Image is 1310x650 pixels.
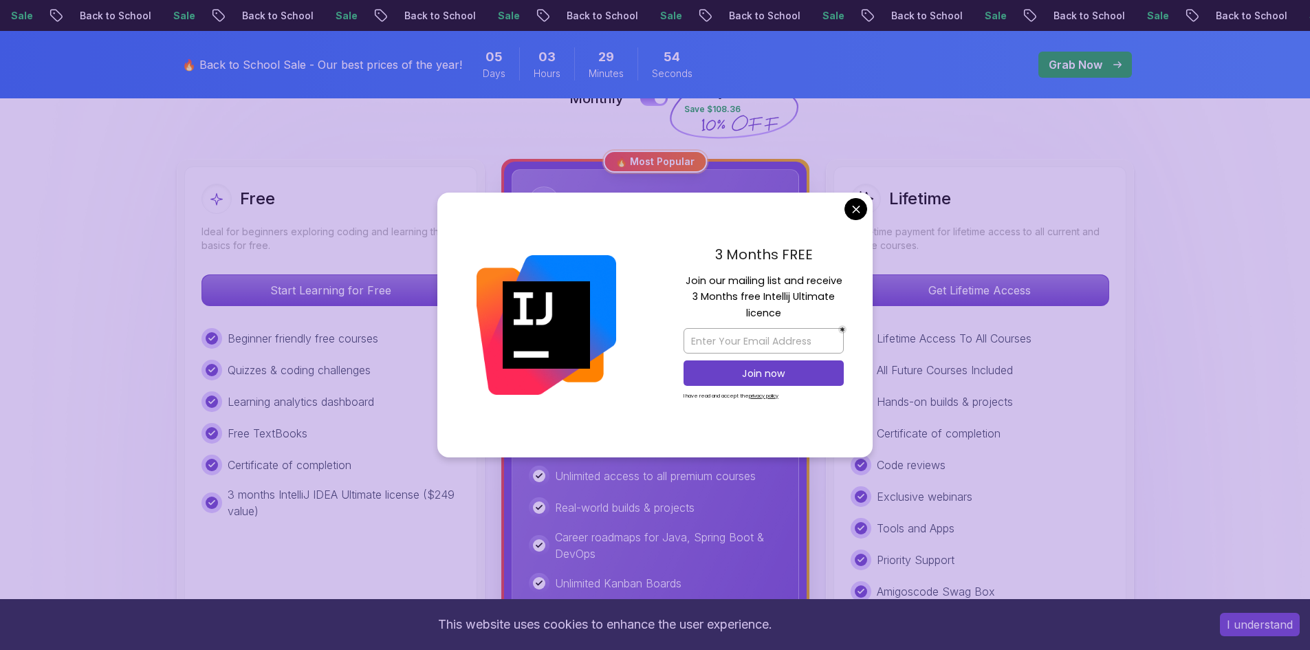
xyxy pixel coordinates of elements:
p: Lifetime Access To All Courses [877,330,1031,347]
p: Priority Support [877,552,954,568]
p: Quizzes & coding challenges [228,362,371,378]
p: Sale [721,9,765,23]
p: Sale [883,9,927,23]
span: Minutes [589,67,624,80]
p: Start Learning for Free [202,275,459,305]
p: Sale [558,9,602,23]
p: Back to School [465,9,558,23]
p: Learning analytics dashboard [228,393,374,410]
p: Free TextBooks [228,425,307,442]
p: Unlimited access to all premium courses [555,468,756,484]
p: 3 months IntelliJ IDEA Ultimate license ($249 value) [228,486,460,519]
p: Back to School [627,9,721,23]
span: Days [483,67,505,80]
p: Amigoscode Swag Box [877,583,995,600]
h2: Lifetime [889,188,951,210]
span: 5 Days [485,47,503,67]
span: Seconds [652,67,692,80]
p: Ideal for beginners exploring coding and learning the basics for free. [201,225,460,252]
h2: Free [240,188,275,210]
p: Sale [1208,9,1252,23]
p: Sale [72,9,116,23]
button: Get Lifetime Access [851,274,1109,306]
button: Accept cookies [1220,613,1300,636]
p: Grab Now [1049,56,1102,73]
a: Start Learning for Free [201,283,460,297]
button: Start Learning for Free [201,274,460,306]
p: Code reviews [877,457,946,473]
p: Back to School [303,9,396,23]
span: 29 Minutes [598,47,614,67]
p: Sale [396,9,440,23]
p: Certificate of completion [877,425,1001,442]
p: All Future Courses Included [877,362,1013,378]
p: Beginner friendly free courses [228,330,378,347]
div: This website uses cookies to enhance the user experience. [10,609,1199,640]
p: Certificate of completion [228,457,351,473]
p: Career roadmaps for Java, Spring Boot & DevOps [555,529,782,562]
p: Monthly [569,89,624,108]
p: Real-world builds & projects [555,499,695,516]
p: Exclusive webinars [877,488,972,505]
p: Tools and Apps [877,520,954,537]
h2: Pro [567,191,594,213]
p: Unlimited Kanban Boards [555,575,681,592]
p: Sale [234,9,278,23]
a: Get Lifetime Access [851,283,1109,297]
span: 3 Hours [538,47,556,67]
p: Back to School [789,9,883,23]
p: Back to School [952,9,1045,23]
p: One-time payment for lifetime access to all current and future courses. [851,225,1109,252]
span: 54 Seconds [664,47,680,67]
p: Back to School [140,9,234,23]
p: Hands-on builds & projects [877,393,1013,410]
p: 🔥 Back to School Sale - Our best prices of the year! [182,56,462,73]
p: Sale [1045,9,1089,23]
span: Hours [534,67,560,80]
p: Back to School [1114,9,1208,23]
p: Get Lifetime Access [851,275,1109,305]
